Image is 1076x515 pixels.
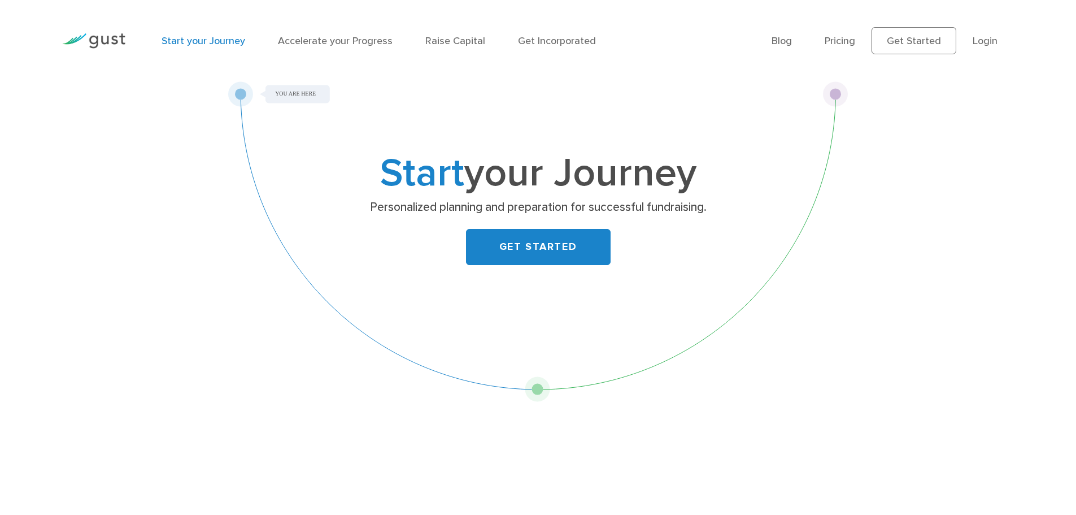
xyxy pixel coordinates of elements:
a: Login [973,35,997,47]
img: Gust Logo [62,33,125,49]
a: GET STARTED [466,229,611,265]
a: Start your Journey [162,35,245,47]
span: Start [380,149,464,197]
a: Accelerate your Progress [278,35,393,47]
a: Raise Capital [425,35,485,47]
a: Pricing [825,35,855,47]
a: Blog [772,35,792,47]
a: Get Started [872,27,956,54]
p: Personalized planning and preparation for successful fundraising. [319,200,757,215]
h1: your Journey [315,155,761,192]
a: Get Incorporated [518,35,596,47]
